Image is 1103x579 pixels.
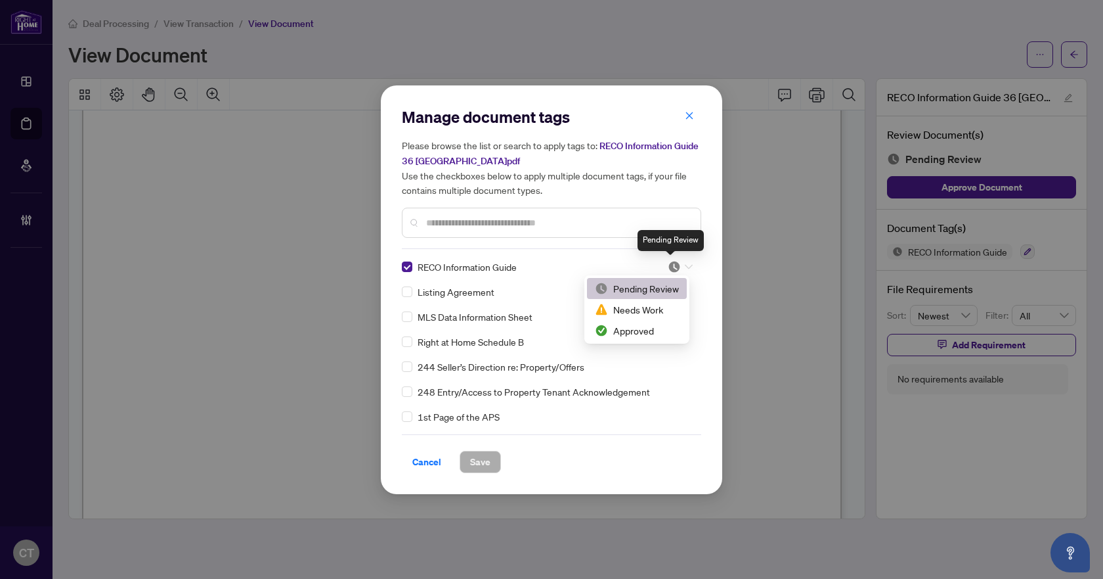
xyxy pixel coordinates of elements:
[402,106,701,127] h2: Manage document tags
[595,323,679,338] div: Approved
[587,299,687,320] div: Needs Work
[638,230,704,251] div: Pending Review
[1050,533,1090,572] button: Open asap
[418,260,517,274] span: RECO Information Guide
[418,285,494,299] span: Listing Agreement
[595,281,679,296] div: Pending Review
[402,140,699,167] span: RECO Information Guide 36 [GEOGRAPHIC_DATA]pdf
[595,282,608,295] img: status
[668,260,681,273] img: status
[668,260,693,273] span: Pending Review
[418,335,524,349] span: Right at Home Schedule B
[402,138,701,197] h5: Please browse the list or search to apply tags to: Use the checkboxes below to apply multiple doc...
[595,324,608,337] img: status
[685,111,694,120] span: close
[412,452,441,473] span: Cancel
[587,278,687,299] div: Pending Review
[418,409,500,424] span: 1st Page of the APS
[418,384,650,399] span: 248 Entry/Access to Property Tenant Acknowledgement
[402,451,452,473] button: Cancel
[587,320,687,341] div: Approved
[418,310,532,324] span: MLS Data Information Sheet
[418,359,584,374] span: 244 Seller’s Direction re: Property/Offers
[595,302,679,317] div: Needs Work
[595,303,608,316] img: status
[460,451,501,473] button: Save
